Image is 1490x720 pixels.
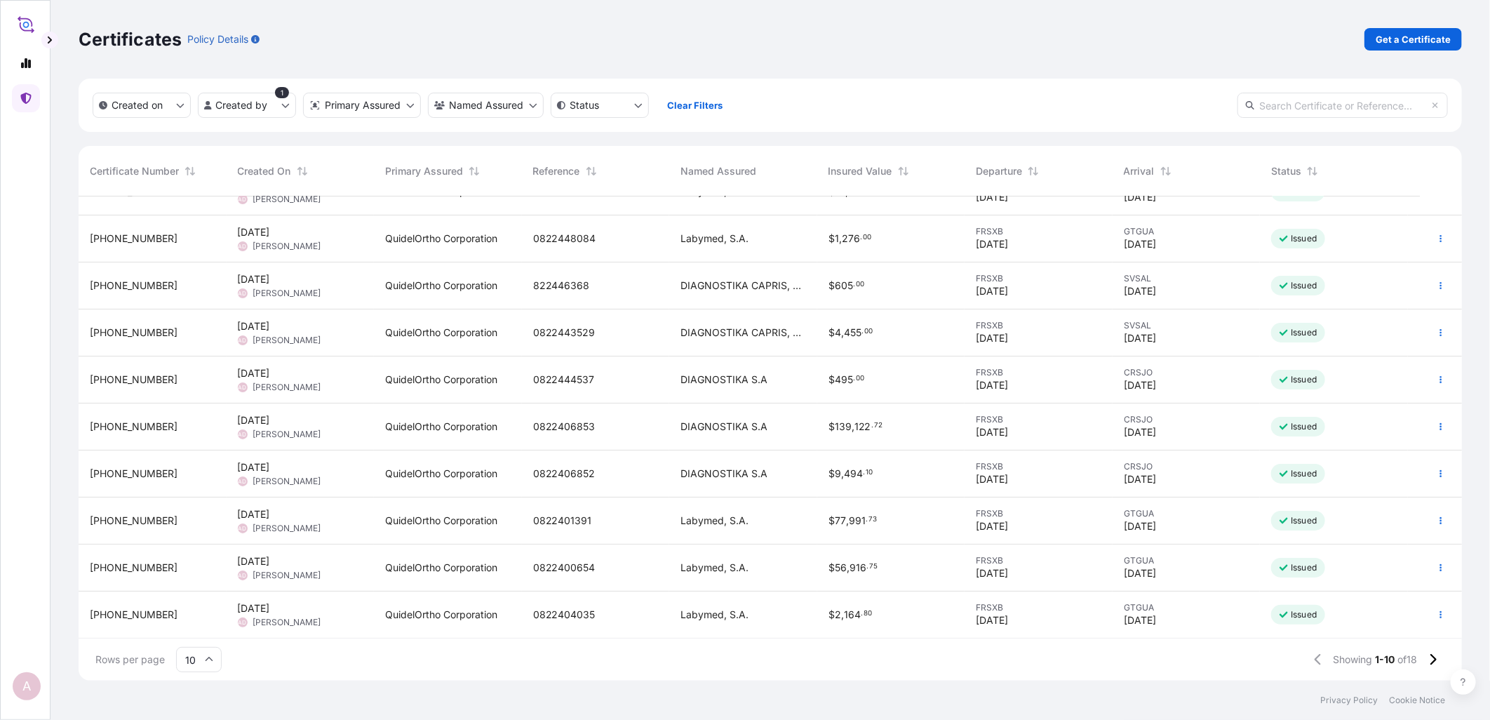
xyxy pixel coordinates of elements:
span: , [841,328,844,338]
p: Status [570,98,599,112]
span: [PERSON_NAME] [253,476,321,487]
p: Issued [1291,374,1317,385]
input: Search Certificate or Reference... [1237,93,1448,118]
span: . [854,282,856,287]
p: Certificates [79,28,182,51]
a: Cookie Notice [1389,695,1445,706]
span: of 18 [1398,653,1418,667]
span: FRSXB [976,226,1101,237]
span: GTGUA [1124,555,1249,566]
span: [PERSON_NAME] [253,241,321,252]
span: SVSAL [1124,273,1249,284]
span: 455 [844,328,861,338]
span: Reference [533,164,580,178]
span: [DATE] [976,284,1008,298]
span: [DATE] [976,472,1008,486]
span: [DATE] [976,519,1008,533]
span: $ [828,234,835,244]
span: [DATE] [976,613,1008,627]
span: 0822406853 [533,420,596,434]
span: DIAGNOSTIKA S.A [680,467,767,481]
span: [DATE] [1124,519,1156,533]
span: [DATE] [238,554,270,568]
span: [PERSON_NAME] [253,429,321,440]
span: 77 [835,516,846,526]
span: [PERSON_NAME] [253,617,321,628]
span: 0822400654 [533,561,596,575]
span: AD [239,474,247,488]
span: QuidelOrtho Corporation [385,514,497,528]
span: FRSXB [976,508,1101,519]
span: 00 [864,235,872,240]
span: GTGUA [1124,602,1249,613]
p: Issued [1291,515,1317,526]
p: Primary Assured [325,98,401,112]
span: $ [828,563,835,573]
span: . [862,329,864,334]
button: Sort [1157,163,1174,180]
p: Issued [1291,468,1317,479]
p: Created by [216,98,268,112]
span: [DATE] [1124,566,1156,580]
span: $ [828,516,835,526]
button: createdOn Filter options [93,93,191,118]
span: QuidelOrtho Corporation [385,467,497,481]
span: QuidelOrtho Corporation [385,232,497,246]
span: 73 [869,517,878,522]
span: [PHONE_NUMBER] [90,420,177,434]
span: [DATE] [238,460,270,474]
span: [DATE] [1124,378,1156,392]
span: 00 [857,282,865,287]
span: [DATE] [976,331,1008,345]
span: QuidelOrtho Corporation [385,420,497,434]
span: 276 [842,234,860,244]
span: [DATE] [976,190,1008,204]
span: $ [828,610,835,620]
span: [PERSON_NAME] [253,335,321,346]
span: [DATE] [1124,190,1156,204]
span: [DATE] [238,413,270,427]
span: Created On [238,164,291,178]
span: DIAGNOSTIKA S.A [680,420,767,434]
span: 75 [870,564,878,569]
span: , [841,469,844,479]
span: AD [239,286,247,300]
span: 122 [854,422,871,432]
span: Departure [976,164,1022,178]
span: [DATE] [238,366,270,380]
span: 80 [864,611,873,616]
span: [DATE] [976,378,1008,392]
span: 495 [835,375,853,385]
span: [DATE] [1124,237,1156,251]
span: , [841,610,844,620]
button: certificateStatus Filter options [551,93,649,118]
span: 0822404035 [533,608,596,622]
span: . [866,517,868,522]
span: 00 [857,376,865,381]
span: [PHONE_NUMBER] [90,232,177,246]
span: AD [239,239,247,253]
span: 9 [835,469,841,479]
span: . [854,376,856,381]
span: , [839,234,842,244]
span: QuidelOrtho Corporation [385,608,497,622]
span: FRSXB [976,367,1101,378]
span: Status [1271,164,1301,178]
span: Rows per page [95,653,165,667]
p: Named Assured [449,98,523,112]
span: . [861,235,863,240]
span: . [861,611,864,616]
p: Created on [112,98,163,112]
span: AD [239,615,247,629]
span: [PHONE_NUMBER] [90,373,177,387]
span: AD [239,521,247,535]
span: [DATE] [238,225,270,239]
span: 605 [835,281,853,291]
span: [DATE] [1124,331,1156,345]
span: SVSAL [1124,320,1249,331]
span: 0822401391 [533,514,592,528]
button: distributor Filter options [303,93,421,118]
span: 2 [835,610,841,620]
span: Primary Assured [385,164,463,178]
button: Sort [583,163,600,180]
